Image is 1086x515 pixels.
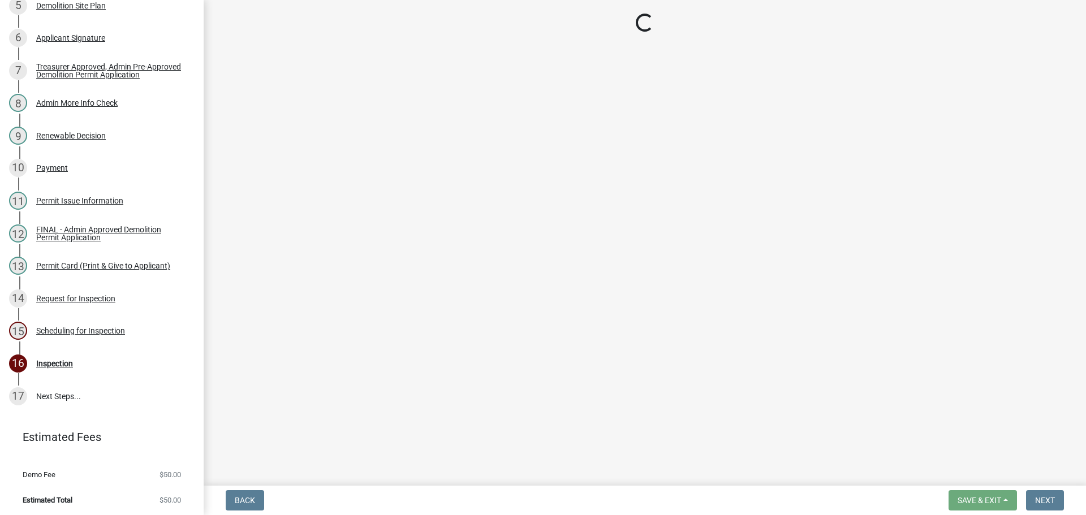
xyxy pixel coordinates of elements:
div: 9 [9,127,27,145]
div: 10 [9,159,27,177]
div: 12 [9,224,27,243]
div: 16 [9,354,27,373]
div: Inspection [36,360,73,367]
div: Treasurer Approved, Admin Pre-Approved Demolition Permit Application [36,63,186,79]
div: 7 [9,62,27,80]
div: Request for Inspection [36,295,115,302]
div: Applicant Signature [36,34,105,42]
span: $50.00 [160,471,181,478]
div: Permit Card (Print & Give to Applicant) [36,262,170,270]
span: Save & Exit [958,496,1001,505]
span: Estimated Total [23,496,72,504]
button: Save & Exit [949,490,1017,510]
div: 17 [9,387,27,405]
div: Payment [36,164,68,172]
div: 8 [9,94,27,112]
button: Back [226,490,264,510]
div: 13 [9,257,27,275]
button: Next [1026,490,1064,510]
div: 6 [9,29,27,47]
div: FINAL - Admin Approved Demolition Permit Application [36,226,186,241]
div: Admin More Info Check [36,99,118,107]
span: $50.00 [160,496,181,504]
div: Demolition Site Plan [36,2,106,10]
span: Demo Fee [23,471,55,478]
div: 11 [9,192,27,210]
div: Scheduling for Inspection [36,327,125,335]
div: Permit Issue Information [36,197,123,205]
a: Estimated Fees [9,426,186,448]
div: 15 [9,322,27,340]
div: 14 [9,289,27,308]
span: Next [1035,496,1055,505]
div: Renewable Decision [36,132,106,140]
span: Back [235,496,255,505]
